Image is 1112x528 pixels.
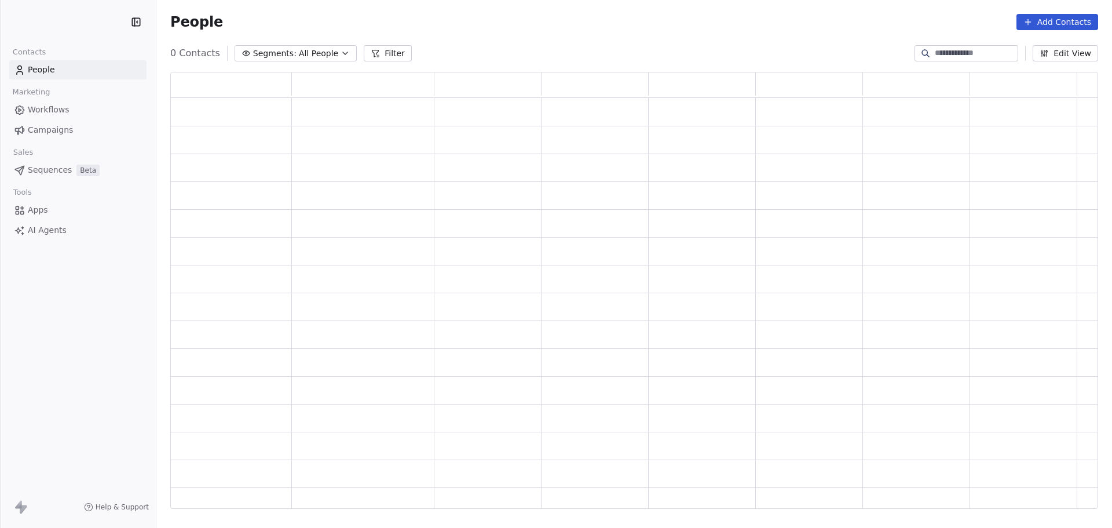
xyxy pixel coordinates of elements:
[84,502,149,512] a: Help & Support
[253,48,297,60] span: Segments:
[8,184,36,201] span: Tools
[9,201,147,220] a: Apps
[9,221,147,240] a: AI Agents
[9,100,147,119] a: Workflows
[28,164,72,176] span: Sequences
[170,46,220,60] span: 0 Contacts
[96,502,149,512] span: Help & Support
[1016,14,1098,30] button: Add Contacts
[8,83,55,101] span: Marketing
[76,165,100,176] span: Beta
[28,224,67,236] span: AI Agents
[28,64,55,76] span: People
[9,121,147,140] a: Campaigns
[9,60,147,79] a: People
[299,48,338,60] span: All People
[170,13,223,31] span: People
[364,45,412,61] button: Filter
[28,104,69,116] span: Workflows
[8,144,38,161] span: Sales
[8,43,51,61] span: Contacts
[28,204,48,216] span: Apps
[28,124,73,136] span: Campaigns
[9,161,147,180] a: SequencesBeta
[1033,45,1098,61] button: Edit View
